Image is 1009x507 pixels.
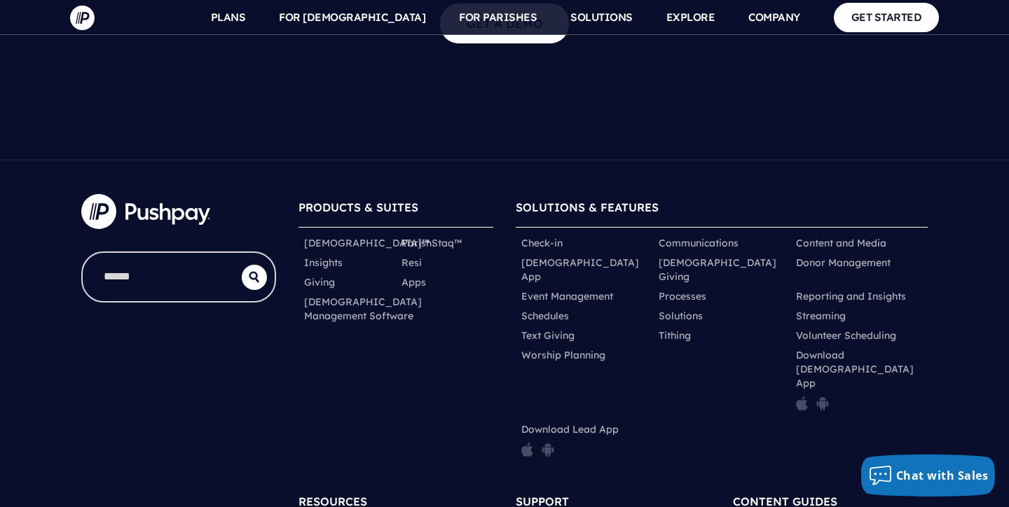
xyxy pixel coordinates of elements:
a: Volunteer Scheduling [796,328,896,342]
a: [DEMOGRAPHIC_DATA] Management Software [304,295,422,323]
a: [DEMOGRAPHIC_DATA]™ [304,236,430,250]
img: pp_icon_gplay.png [542,442,554,457]
a: Streaming [796,309,846,323]
a: GET STARTED [834,3,940,32]
a: Apps [401,275,426,289]
a: [DEMOGRAPHIC_DATA] Giving [659,256,785,284]
h6: SOLUTIONS & FEATURES [516,194,928,227]
a: Reporting and Insights [796,289,906,303]
a: Processes [659,289,706,303]
a: Content and Media [796,236,886,250]
a: Donor Management [796,256,891,270]
img: pp_icon_gplay.png [816,396,829,411]
a: Worship Planning [521,348,605,362]
a: Resi [401,256,422,270]
a: [DEMOGRAPHIC_DATA] App [521,256,647,284]
a: Event Management [521,289,613,303]
a: Solutions [659,309,703,323]
a: ParishStaq™ [401,236,462,250]
li: Download Lead App [516,419,653,466]
a: Schedules [521,309,569,323]
h6: PRODUCTS & SUITES [298,194,493,227]
span: Chat with Sales [896,468,989,483]
a: Check-in [521,236,563,250]
a: Tithing [659,328,691,342]
li: Download [DEMOGRAPHIC_DATA] App [790,345,928,419]
a: Giving [304,275,335,289]
a: Insights [304,256,343,270]
a: Communications [659,236,739,250]
img: pp_icon_appstore.png [521,442,533,457]
a: Text Giving [521,328,575,342]
button: Chat with Sales [861,454,996,496]
img: pp_icon_appstore.png [796,396,808,411]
